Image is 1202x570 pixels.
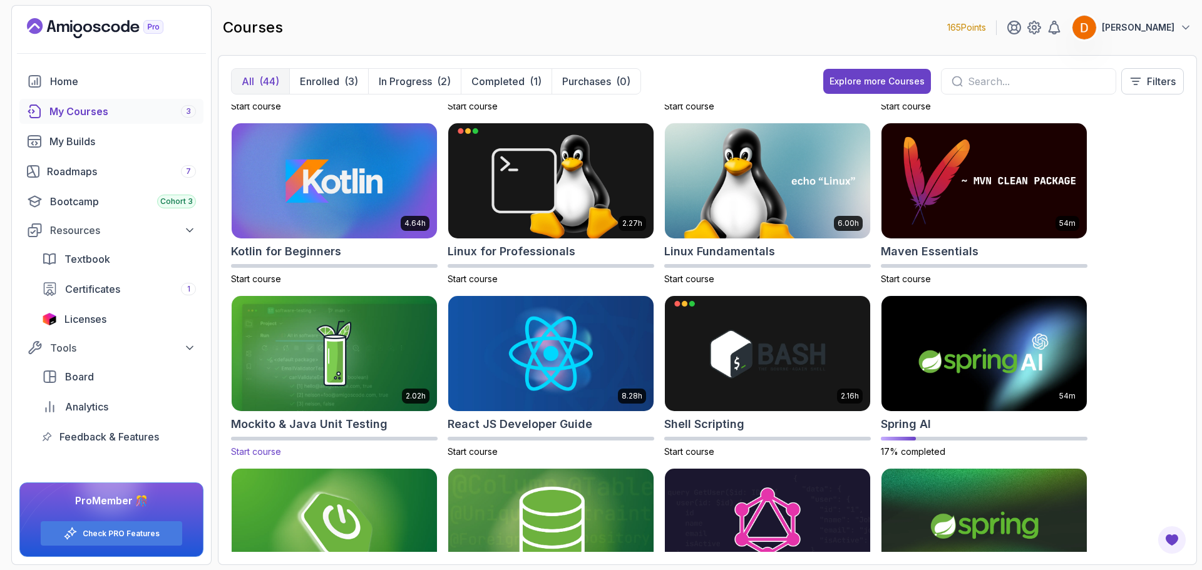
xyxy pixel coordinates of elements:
button: Enrolled(3) [289,69,368,94]
button: Filters [1121,68,1184,94]
button: Tools [19,337,203,359]
span: Start course [231,446,281,457]
img: user profile image [1072,16,1096,39]
div: Roadmaps [47,164,196,179]
div: Tools [50,340,196,355]
div: Resources [50,223,196,238]
span: Analytics [65,399,108,414]
button: Completed(1) [461,69,552,94]
img: Spring AI card [881,296,1087,411]
input: Search... [968,74,1106,89]
div: (0) [616,74,630,89]
h2: Kotlin for Beginners [231,243,341,260]
span: Cohort 3 [160,196,193,206]
img: Kotlin for Beginners card [232,123,437,238]
p: 6.00h [838,218,859,228]
p: Filters [1147,74,1176,89]
button: Purchases(0) [552,69,640,94]
a: analytics [34,394,203,419]
a: Landing page [27,18,192,38]
h2: Linux Fundamentals [664,243,775,260]
a: home [19,69,203,94]
a: board [34,364,203,389]
div: (3) [344,74,358,89]
h2: Shell Scripting [664,415,744,433]
a: feedback [34,424,203,449]
div: Explore more Courses [830,75,925,88]
p: 8.28h [622,391,642,401]
p: 54m [1059,218,1076,228]
div: My Builds [49,134,196,149]
p: 2.27h [622,218,642,228]
button: user profile image[PERSON_NAME] [1072,15,1192,40]
button: Explore more Courses [823,69,931,94]
a: certificates [34,277,203,302]
span: Start course [448,273,498,284]
span: Start course [664,101,714,111]
p: Enrolled [300,74,339,89]
a: bootcamp [19,189,203,214]
span: Feedback & Features [59,429,159,444]
span: 3 [186,106,191,116]
p: In Progress [379,74,432,89]
span: Start course [448,446,498,457]
p: 2.02h [406,391,426,401]
img: Maven Essentials card [881,123,1087,238]
span: Start course [231,101,281,111]
a: roadmaps [19,159,203,184]
img: Linux Fundamentals card [665,123,870,238]
div: (2) [437,74,451,89]
h2: Linux for Professionals [448,243,575,260]
div: Bootcamp [50,194,196,209]
img: React JS Developer Guide card [448,296,654,411]
a: Spring AI card54mSpring AI17% completed [881,295,1087,458]
a: textbook [34,247,203,272]
img: jetbrains icon [42,313,57,325]
img: Mockito & Java Unit Testing card [227,293,442,414]
span: Textbook [64,252,110,267]
span: 7 [186,166,191,176]
div: (44) [259,74,279,89]
p: 4.64h [404,218,426,228]
span: 1 [187,284,190,294]
span: Start course [448,101,498,111]
button: Resources [19,219,203,242]
p: [PERSON_NAME] [1102,21,1174,34]
span: Certificates [65,282,120,297]
span: Start course [231,273,281,284]
button: In Progress(2) [368,69,461,94]
a: builds [19,129,203,154]
span: Licenses [64,312,106,327]
h2: Mockito & Java Unit Testing [231,415,388,433]
p: 54m [1059,391,1076,401]
p: Completed [471,74,525,89]
img: Linux for Professionals card [448,123,654,238]
p: 165 Points [947,21,986,34]
p: Purchases [562,74,611,89]
span: Start course [664,273,714,284]
span: 17% completed [881,446,945,457]
span: Board [65,369,94,384]
h2: Spring AI [881,415,931,433]
p: All [242,74,254,89]
button: All(44) [232,69,289,94]
h2: Maven Essentials [881,243,979,260]
h2: React JS Developer Guide [448,415,592,433]
button: Open Feedback Button [1157,525,1187,555]
img: Shell Scripting card [665,296,870,411]
h2: courses [223,18,283,38]
div: My Courses [49,104,196,119]
a: licenses [34,307,203,332]
p: 2.16h [841,391,859,401]
span: Start course [881,101,931,111]
div: Home [50,74,196,89]
a: courses [19,99,203,124]
a: Check PRO Features [83,529,160,539]
span: Start course [881,273,931,284]
div: (1) [530,74,542,89]
button: Check PRO Features [40,521,183,546]
span: Start course [664,446,714,457]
